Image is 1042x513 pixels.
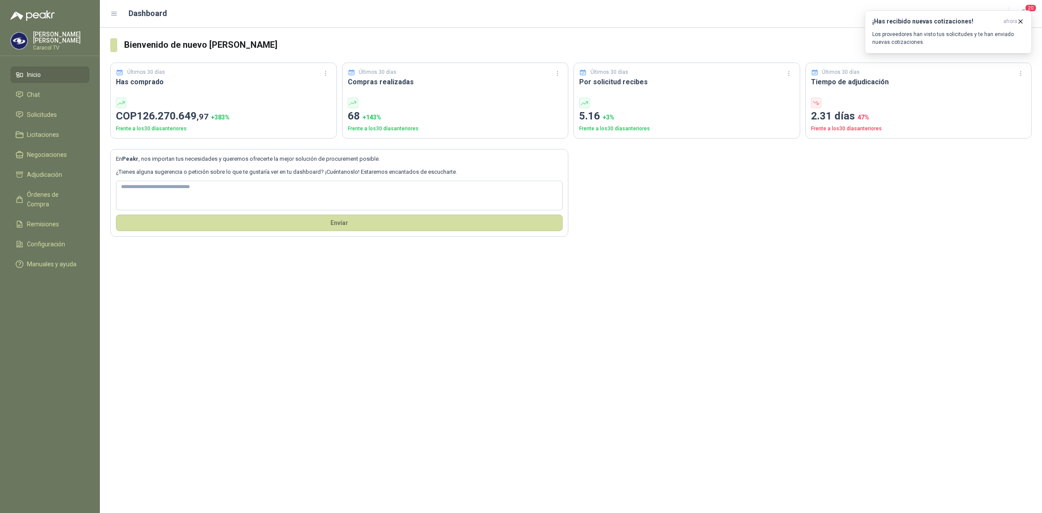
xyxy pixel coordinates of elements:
span: 20 [1025,4,1037,12]
p: Últimos 30 días [359,68,396,76]
p: Últimos 30 días [127,68,165,76]
span: Solicitudes [27,110,57,119]
h3: Has comprado [116,76,331,87]
button: ¡Has recibido nuevas cotizaciones!ahora Los proveedores han visto tus solicitudes y te han enviad... [865,10,1032,53]
a: Adjudicación [10,166,89,183]
span: Remisiones [27,219,59,229]
h3: Bienvenido de nuevo [PERSON_NAME] [124,38,1032,52]
button: 20 [1016,6,1032,22]
p: ¿Tienes alguna sugerencia o petición sobre lo que te gustaría ver en tu dashboard? ¡Cuéntanoslo! ... [116,168,563,176]
a: Remisiones [10,216,89,232]
a: Configuración [10,236,89,252]
h3: Por solicitud recibes [579,76,795,87]
span: 126.270.649 [137,110,208,122]
p: Frente a los 30 días anteriores [348,125,563,133]
b: Peakr [122,156,138,162]
span: 47 % [857,114,869,121]
span: Chat [27,90,40,99]
p: Frente a los 30 días anteriores [811,125,1026,133]
span: Configuración [27,239,65,249]
img: Logo peakr [10,10,55,21]
span: + 3 % [603,114,614,121]
p: 5.16 [579,108,795,125]
p: 68 [348,108,563,125]
a: Órdenes de Compra [10,186,89,212]
img: Company Logo [11,33,27,49]
p: COP [116,108,331,125]
a: Solicitudes [10,106,89,123]
button: Envíar [116,215,563,231]
h1: Dashboard [129,7,167,20]
span: + 143 % [363,114,381,121]
p: Los proveedores han visto tus solicitudes y te han enviado nuevas cotizaciones. [872,30,1024,46]
h3: ¡Has recibido nuevas cotizaciones! [872,18,1000,25]
a: Chat [10,86,89,103]
span: ,97 [197,112,208,122]
a: Manuales y ayuda [10,256,89,272]
a: Licitaciones [10,126,89,143]
p: En , nos importan tus necesidades y queremos ofrecerte la mejor solución de procurement posible. [116,155,563,163]
p: 2.31 días [811,108,1026,125]
p: Últimos 30 días [822,68,860,76]
p: Frente a los 30 días anteriores [116,125,331,133]
span: Licitaciones [27,130,59,139]
h3: Compras realizadas [348,76,563,87]
p: Caracol TV [33,45,89,50]
a: Negociaciones [10,146,89,163]
span: Manuales y ayuda [27,259,76,269]
span: Negociaciones [27,150,67,159]
span: Inicio [27,70,41,79]
h3: Tiempo de adjudicación [811,76,1026,87]
p: Últimos 30 días [590,68,628,76]
span: ahora [1003,18,1017,25]
p: [PERSON_NAME] [PERSON_NAME] [33,31,89,43]
span: Adjudicación [27,170,62,179]
span: + 383 % [211,114,230,121]
p: Frente a los 30 días anteriores [579,125,795,133]
a: Inicio [10,66,89,83]
span: Órdenes de Compra [27,190,81,209]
